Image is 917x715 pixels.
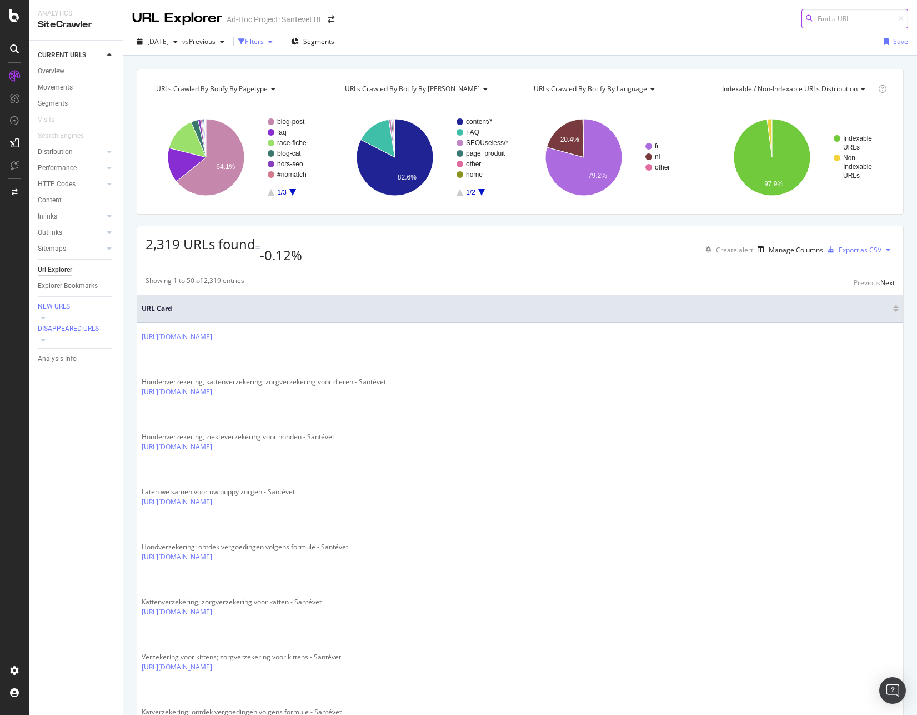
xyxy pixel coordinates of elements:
[560,136,579,143] text: 20.4%
[38,243,66,255] div: Sitemaps
[38,98,115,110] a: Segments
[38,211,57,222] div: Inlinks
[801,9,908,28] input: Find a URL
[880,278,895,287] div: Next
[38,98,68,110] div: Segments
[38,264,115,276] a: Url Explorer
[843,172,860,180] text: URLs
[182,37,189,46] span: vs
[38,130,84,142] div: Search Engines
[277,128,287,136] text: faq
[38,227,62,239] div: Outlinks
[655,153,660,161] text: nl
[156,84,268,93] span: URLs Crawled By Botify By pagetype
[142,662,212,672] a: [URL][DOMAIN_NAME]
[843,143,860,151] text: URLs
[854,276,880,289] button: Previous
[38,82,73,93] div: Movements
[142,552,212,562] a: [URL][DOMAIN_NAME]
[701,241,753,259] button: Create alert
[38,178,104,190] a: HTTP Codes
[277,160,303,168] text: hors-seo
[466,128,479,136] text: FAQ
[38,146,73,158] div: Distribution
[38,353,77,365] div: Analysis Info
[38,280,115,292] a: Explorer Bookmarks
[238,33,277,51] button: Filters
[843,135,872,142] text: Indexable
[38,162,104,174] a: Performance
[38,353,115,365] a: Analysis Info
[146,109,329,206] svg: A chart.
[769,245,823,255] div: Manage Columns
[466,139,508,147] text: SEOUseless/*
[764,180,783,188] text: 97.9%
[38,178,76,190] div: HTTP Codes
[588,172,607,180] text: 79.2%
[38,66,115,77] a: Overview
[38,243,104,255] a: Sitemaps
[720,80,876,98] h4: Indexable / Non-Indexable URLs Distribution
[38,114,54,126] div: Visits
[132,33,182,51] button: [DATE]
[154,80,319,98] h4: URLs Crawled By Botify By pagetype
[38,49,86,61] div: CURRENT URLS
[216,163,235,171] text: 64.1%
[189,33,229,51] button: Previous
[142,607,212,617] a: [URL][DOMAIN_NAME]
[38,82,115,93] a: Movements
[38,324,99,334] div: DISAPPEARED URLS
[38,227,104,239] a: Outlinks
[38,130,95,142] a: Search Engines
[823,241,881,259] button: Export as CSV
[398,173,417,181] text: 82.6%
[277,171,307,178] text: #nomatch
[711,109,895,206] div: A chart.
[523,109,706,206] svg: A chart.
[146,276,244,289] div: Showing 1 to 50 of 2,319 entries
[893,37,908,46] div: Save
[345,84,480,93] span: URLs Crawled By Botify By [PERSON_NAME]
[38,146,104,158] a: Distribution
[142,542,348,552] div: Hondverzekering: ontdek vergoedingen volgens formule - Santévet
[227,14,323,25] div: Ad-Hoc Project: Santevet BE
[38,195,115,206] a: Content
[38,49,104,61] a: CURRENT URLS
[38,18,114,31] div: SiteCrawler
[245,37,264,46] div: Filters
[277,150,301,157] text: blog-cat
[38,324,115,335] a: DISAPPEARED URLS
[38,264,72,276] div: Url Explorer
[142,387,212,396] a: [URL][DOMAIN_NAME]
[716,245,753,255] div: Create alert
[843,163,872,171] text: Indexable
[655,142,659,150] text: fr
[466,150,505,157] text: page_produit
[38,195,62,206] div: Content
[843,154,858,162] text: Non-
[142,432,334,442] div: Hondenverzekering, ziekteverzekering voor honden - Santévet
[142,332,212,341] a: [URL][DOMAIN_NAME]
[189,37,216,46] span: Previous
[534,84,647,93] span: URLs Crawled By Botify By language
[146,235,255,253] span: 2,319 URLs found
[466,118,493,126] text: content/*
[303,37,334,46] span: Segments
[38,114,66,126] a: Visits
[722,84,858,93] span: Indexable / Non-Indexable URLs distribution
[277,139,307,147] text: race-fiche
[38,302,70,311] div: NEW URLS
[38,211,104,222] a: Inlinks
[879,677,906,704] div: Open Intercom Messenger
[260,246,302,265] div: -0.12%
[277,188,287,196] text: 1/3
[328,16,334,23] div: arrow-right-arrow-left
[532,80,696,98] h4: URLs Crawled By Botify By language
[879,33,908,51] button: Save
[38,280,98,292] div: Explorer Bookmarks
[38,301,115,312] a: NEW URLS
[655,163,670,171] text: other
[334,109,518,206] div: A chart.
